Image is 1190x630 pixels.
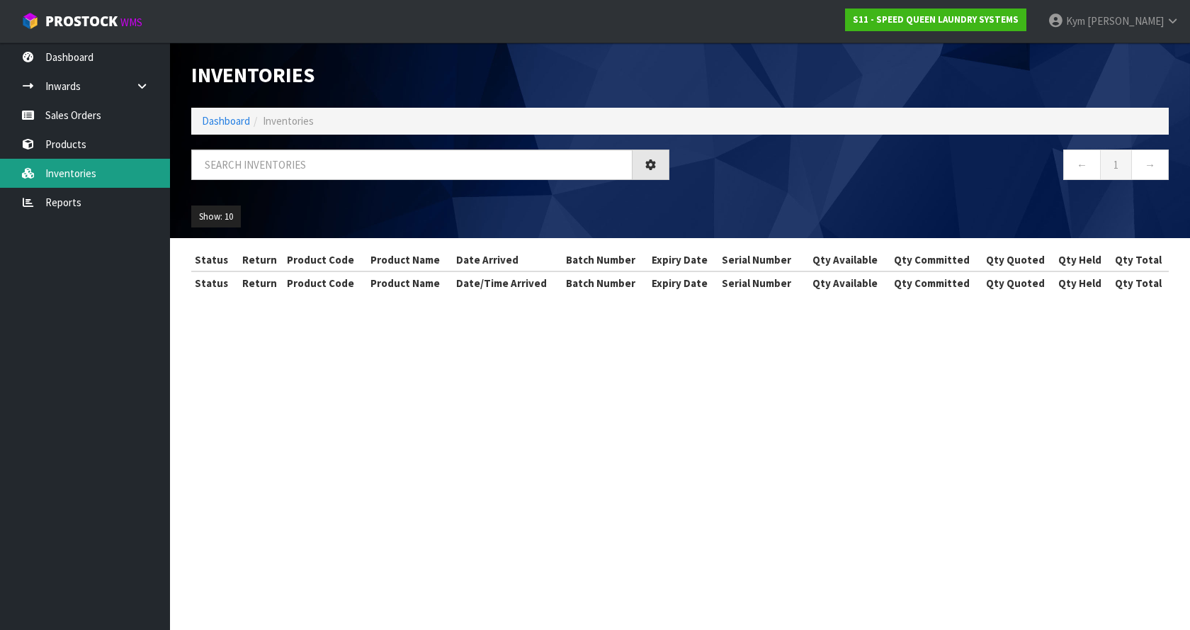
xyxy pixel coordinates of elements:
th: Return [237,249,283,271]
h1: Inventories [191,64,669,86]
th: Status [191,271,237,294]
th: Qty Available [804,271,885,294]
th: Qty Committed [885,249,978,271]
th: Serial Number [718,249,804,271]
a: → [1131,150,1169,180]
input: Search inventories [191,150,633,180]
th: Qty Held [1052,249,1109,271]
th: Product Code [283,271,367,294]
nav: Page navigation [691,150,1169,184]
th: Serial Number [718,271,804,294]
span: Inventories [263,114,314,128]
a: Dashboard [202,114,250,128]
th: Product Name [367,249,453,271]
a: ← [1063,150,1101,180]
th: Expiry Date [648,249,719,271]
small: WMS [120,16,142,29]
span: ProStock [45,12,118,30]
th: Batch Number [562,249,648,271]
th: Qty Available [804,249,885,271]
span: [PERSON_NAME] [1087,14,1164,28]
a: 1 [1100,150,1132,180]
th: Date Arrived [453,249,562,271]
img: cube-alt.png [21,12,39,30]
th: Qty Quoted [978,249,1052,271]
th: Qty Total [1109,249,1169,271]
th: Qty Quoted [978,271,1052,294]
th: Date/Time Arrived [453,271,562,294]
th: Expiry Date [648,271,719,294]
th: Return [237,271,283,294]
th: Qty Held [1052,271,1109,294]
th: Batch Number [562,271,648,294]
th: Product Code [283,249,367,271]
th: Product Name [367,271,453,294]
th: Qty Total [1109,271,1169,294]
th: Qty Committed [885,271,978,294]
button: Show: 10 [191,206,241,228]
strong: S11 - SPEED QUEEN LAUNDRY SYSTEMS [853,13,1019,26]
th: Status [191,249,237,271]
span: Kym [1066,14,1085,28]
